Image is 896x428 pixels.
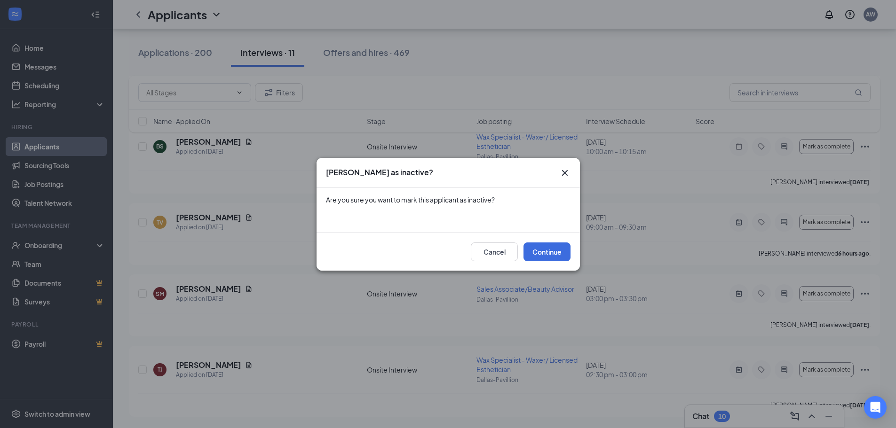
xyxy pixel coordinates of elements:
[864,396,887,419] div: Open Intercom Messenger
[523,242,571,261] button: Continue
[559,167,571,179] svg: Cross
[559,167,571,179] button: Close
[326,167,433,178] h3: [PERSON_NAME] as inactive?
[326,195,571,204] div: Are you sure you want to mark this applicant as inactive?
[471,242,518,261] button: Cancel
